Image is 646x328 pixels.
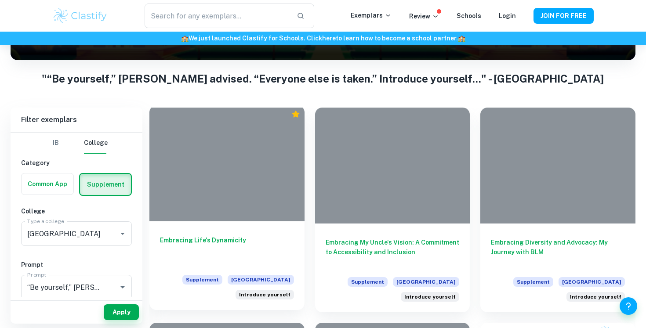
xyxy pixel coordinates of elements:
[228,275,294,285] span: [GEOGRAPHIC_DATA]
[42,71,604,87] h1: "“Be yourself,” [PERSON_NAME] advised. “Everyone else is taken.” Introduce yourself..." - [GEOGRA...
[52,7,108,25] img: Clastify logo
[480,108,635,312] a: Embracing Diversity and Advocacy: My Journey with BLMSupplement[GEOGRAPHIC_DATA]“Be yourself,” Os...
[409,11,439,21] p: Review
[315,108,470,312] a: Embracing My Uncle's Vision: A Commitment to Accessibility and InclusionSupplement[GEOGRAPHIC_DAT...
[160,235,294,264] h6: Embracing Life's Dynamicity
[570,293,621,301] span: Introduce yourself
[22,173,73,195] button: Common App
[239,291,290,299] span: Introduce yourself
[11,108,142,132] h6: Filter exemplars
[27,217,64,225] label: Type a college
[21,260,132,270] h6: Prompt
[236,290,294,299] div: “Be yourself,” Oscar Wilde advised. “Everyone else is taken.” Introduce yourself in 200-250 words.
[21,158,132,168] h6: Category
[116,227,129,240] button: Open
[491,238,625,267] h6: Embracing Diversity and Advocacy: My Journey with BLM
[149,108,305,312] a: Embracing Life's DynamicitySupplement[GEOGRAPHIC_DATA]“Be yourself,” Oscar Wilde advised. “Everyo...
[566,292,625,302] div: “Be yourself,” Oscar Wilde advised. “Everyone else is taken.” Introduce yourself in 200-250 words.
[559,277,625,287] span: [GEOGRAPHIC_DATA]
[84,133,108,154] button: College
[404,293,456,301] span: Introduce yourself
[458,35,465,42] span: 🏫
[104,304,139,320] button: Apply
[45,133,66,154] button: IB
[348,277,388,287] span: Supplement
[181,35,189,42] span: 🏫
[45,133,108,154] div: Filter type choice
[21,206,132,216] h6: College
[393,277,459,287] span: [GEOGRAPHIC_DATA]
[80,174,131,195] button: Supplement
[322,35,336,42] a: here
[2,33,644,43] h6: We just launched Clastify for Schools. Click to learn how to become a school partner.
[182,275,222,285] span: Supplement
[326,238,460,267] h6: Embracing My Uncle's Vision: A Commitment to Accessibility and Inclusion
[145,4,290,28] input: Search for any exemplars...
[27,271,47,278] label: Prompt
[116,281,129,293] button: Open
[351,11,392,20] p: Exemplars
[401,292,459,302] div: “Be yourself,” Oscar Wilde advised. “Everyone else is taken.” Introduce yourself in 200-250 words.
[499,12,516,19] a: Login
[291,110,300,119] div: Premium
[513,277,553,287] span: Supplement
[457,12,481,19] a: Schools
[533,8,594,24] button: JOIN FOR FREE
[620,297,637,315] button: Help and Feedback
